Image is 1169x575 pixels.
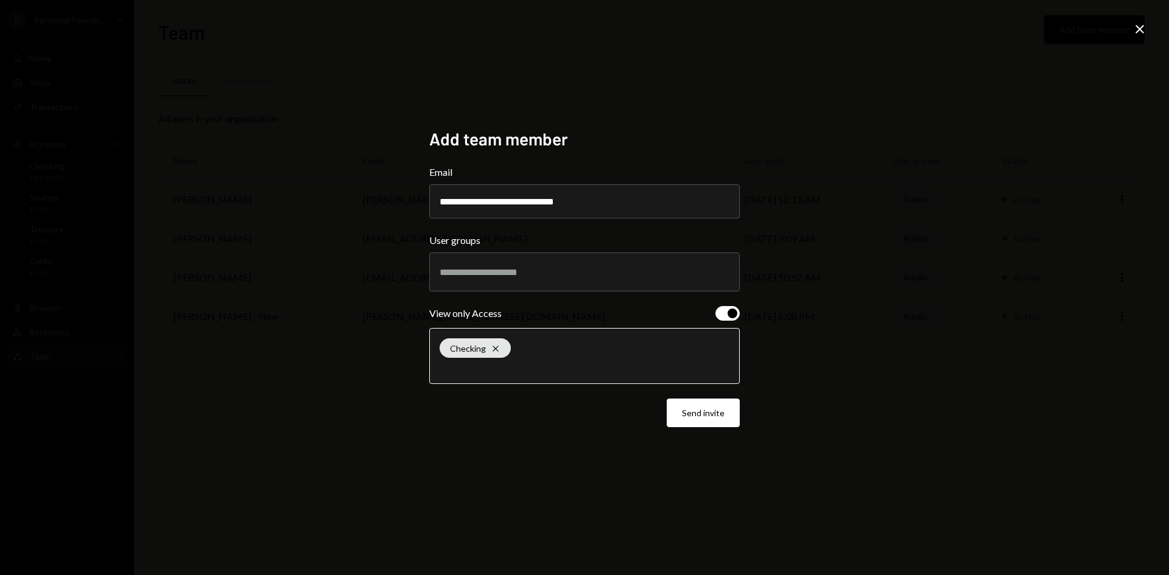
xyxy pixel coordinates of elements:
div: View only Access [429,306,502,321]
button: Send invite [667,399,740,427]
div: Checking [440,338,511,358]
label: User groups [429,233,740,248]
h2: Add team member [429,127,740,151]
label: Email [429,165,740,179]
